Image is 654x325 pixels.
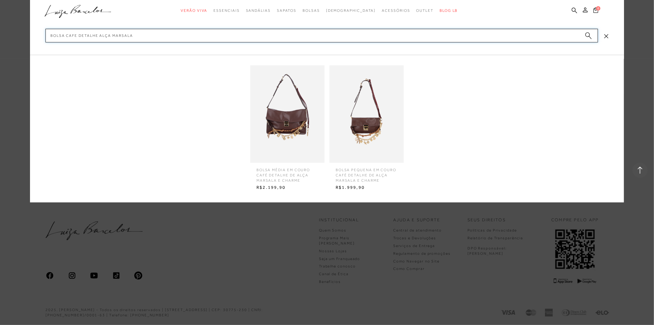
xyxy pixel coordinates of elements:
span: Verão Viva [181,8,207,13]
img: BOLSA PEQUENA EM COURO CAFÉ DETALHE DE ALÇA MARSALA E CHARME [329,65,404,163]
a: categoryNavScreenReaderText [303,5,320,16]
span: BOLSA MÉDIA EM COURO CAFÉ DETALHE DE ALÇA MARSALA E CHARME [252,163,323,183]
a: categoryNavScreenReaderText [181,5,207,16]
span: R$2.199,90 [252,183,323,192]
a: BOLSA PEQUENA EM COURO CAFÉ DETALHE DE ALÇA MARSALA E CHARME BOLSA PEQUENA EM COURO CAFÉ DETALHE ... [328,65,405,192]
a: BOLSA MÉDIA EM COURO CAFÉ DETALHE DE ALÇA MARSALA E CHARME BOLSA MÉDIA EM COURO CAFÉ DETALHE DE A... [249,65,326,192]
span: R$1.999,90 [331,183,402,192]
a: categoryNavScreenReaderText [382,5,410,16]
a: categoryNavScreenReaderText [416,5,434,16]
span: [DEMOGRAPHIC_DATA] [326,8,376,13]
span: Outlet [416,8,434,13]
a: BLOG LB [440,5,458,16]
span: Sandálias [246,8,271,13]
a: noSubCategoriesText [326,5,376,16]
input: Buscar. [45,29,598,42]
img: BOLSA MÉDIA EM COURO CAFÉ DETALHE DE ALÇA MARSALA E CHARME [250,65,325,163]
a: categoryNavScreenReaderText [213,5,239,16]
span: Essenciais [213,8,239,13]
a: categoryNavScreenReaderText [277,5,296,16]
span: Sapatos [277,8,296,13]
span: BOLSA PEQUENA EM COURO CAFÉ DETALHE DE ALÇA MARSALA E CHARME [331,163,402,183]
span: Bolsas [303,8,320,13]
span: Acessórios [382,8,410,13]
span: BLOG LB [440,8,458,13]
a: categoryNavScreenReaderText [246,5,271,16]
span: 0 [596,6,600,11]
button: 0 [592,7,600,15]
